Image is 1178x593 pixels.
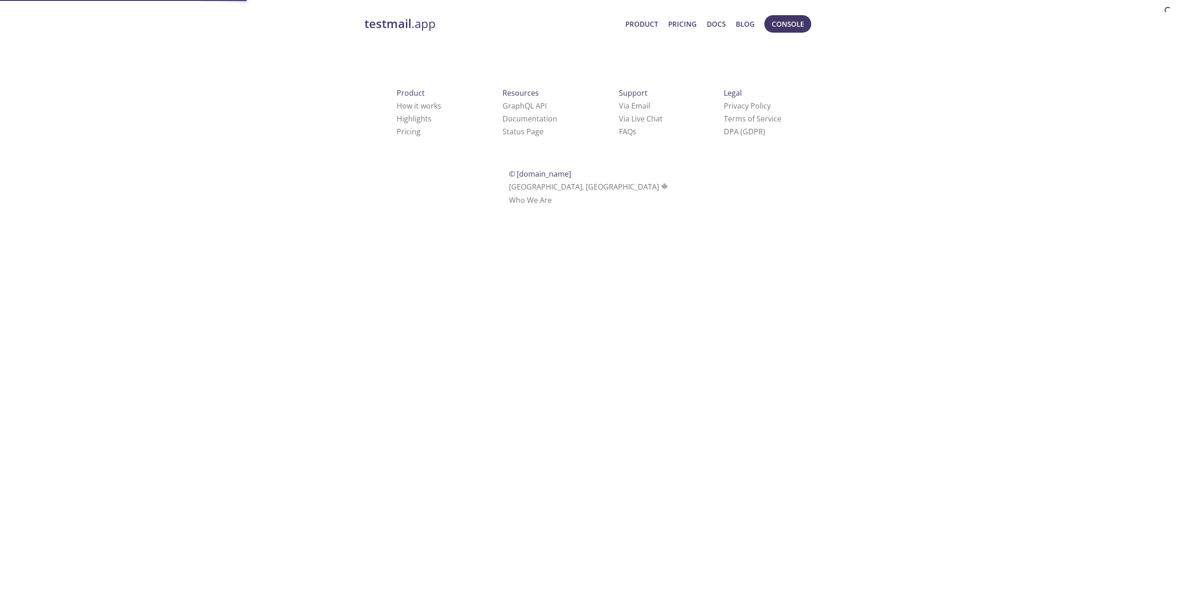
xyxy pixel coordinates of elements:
button: Console [764,15,811,33]
span: s [633,127,636,137]
a: Highlights [397,114,432,124]
a: Via Live Chat [619,114,663,124]
a: How it works [397,101,441,111]
a: FAQ [619,127,636,137]
a: Who We Are [509,195,552,205]
span: [GEOGRAPHIC_DATA], [GEOGRAPHIC_DATA] [509,182,670,192]
a: Pricing [397,127,421,137]
span: Product [397,88,425,98]
a: Via Email [619,101,650,111]
span: Support [619,88,647,98]
a: Product [625,18,658,30]
a: DPA (GDPR) [724,127,765,137]
a: Blog [736,18,755,30]
a: Documentation [502,114,557,124]
a: Docs [707,18,726,30]
span: Resources [502,88,539,98]
span: Console [772,18,804,30]
span: © [DOMAIN_NAME] [509,169,571,179]
a: Privacy Policy [724,101,771,111]
a: Pricing [668,18,697,30]
span: Legal [724,88,742,98]
a: GraphQL API [502,101,547,111]
a: Terms of Service [724,114,781,124]
a: testmail.app [364,16,618,32]
strong: testmail [364,16,411,32]
a: Status Page [502,127,543,137]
